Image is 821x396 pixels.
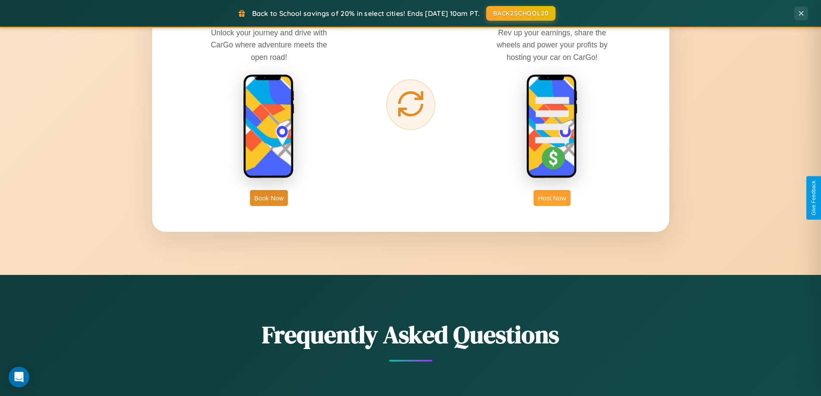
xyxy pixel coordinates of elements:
[250,190,288,206] button: Book Now
[152,318,669,351] h2: Frequently Asked Questions
[9,367,29,387] div: Open Intercom Messenger
[243,74,295,179] img: rent phone
[252,9,480,18] span: Back to School savings of 20% in select cities! Ends [DATE] 10am PT.
[526,74,578,179] img: host phone
[487,27,617,63] p: Rev up your earnings, share the wheels and power your profits by hosting your car on CarGo!
[811,181,817,215] div: Give Feedback
[486,6,556,21] button: BACK2SCHOOL20
[534,190,570,206] button: Host Now
[204,27,334,63] p: Unlock your journey and drive with CarGo where adventure meets the open road!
